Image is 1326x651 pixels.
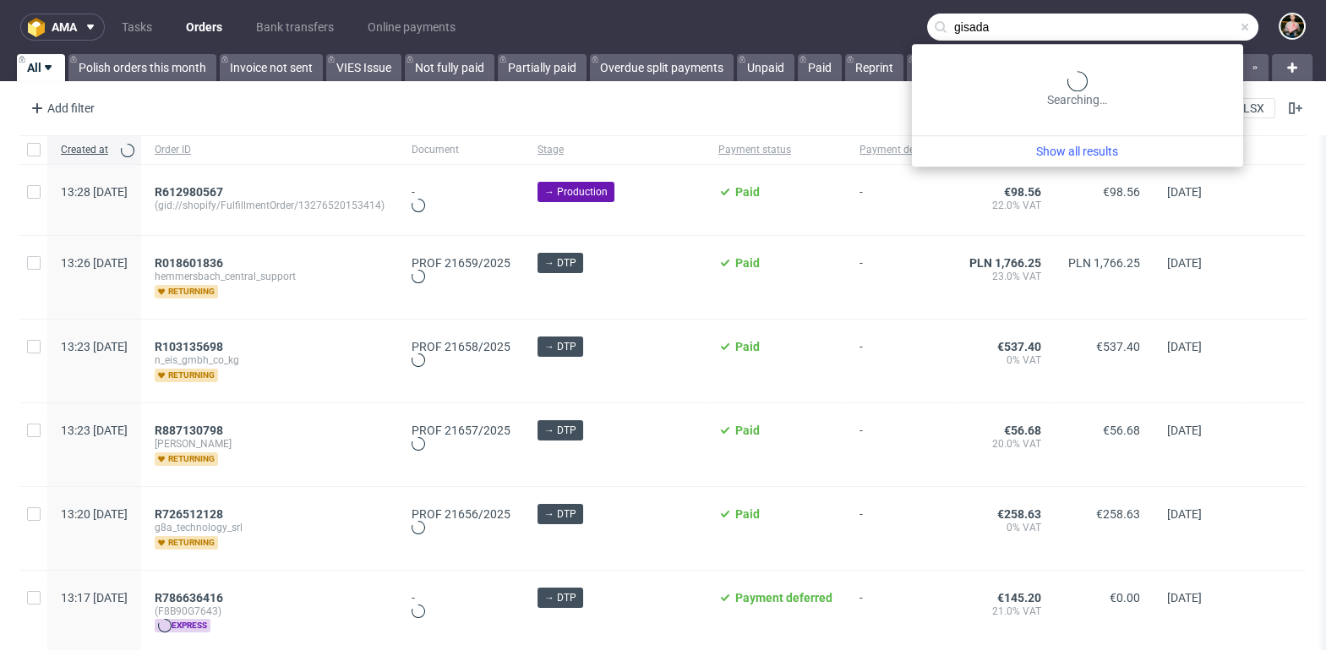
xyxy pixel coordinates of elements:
[498,54,587,81] a: Partially paid
[155,507,226,521] a: R726512128
[718,143,832,157] span: Payment status
[969,256,1041,270] span: PLN 1,766.25
[919,143,1236,160] a: Show all results
[845,54,903,81] a: Reprint
[1096,507,1140,521] span: €258.63
[1167,340,1202,353] span: [DATE]
[155,452,218,466] span: returning
[17,54,65,81] a: All
[412,185,510,215] div: -
[412,591,510,621] div: -
[24,95,98,122] div: Add filter
[1167,185,1202,199] span: [DATE]
[969,437,1041,451] span: 20.0% VAT
[1280,14,1304,38] img: Marta Tomaszewska
[61,256,128,270] span: 13:26 [DATE]
[969,199,1041,212] span: 22.0% VAT
[155,185,223,199] span: R612980567
[155,256,226,270] a: R018601836
[735,591,832,604] span: Payment deferred
[155,507,223,521] span: R726512128
[61,424,128,437] span: 13:23 [DATE]
[155,591,223,604] span: R786636416
[859,185,942,215] span: -
[969,604,1041,618] span: 21.0% VAT
[1167,424,1202,437] span: [DATE]
[544,339,576,354] span: → DTP
[969,353,1041,367] span: 0% VAT
[737,54,794,81] a: Unpaid
[176,14,232,41] a: Orders
[155,185,226,199] a: R612980567
[155,521,385,534] span: g8a_technology_srl
[859,424,942,466] span: -
[798,54,842,81] a: Paid
[859,143,942,157] span: Payment deadline
[61,507,128,521] span: 13:20 [DATE]
[544,590,576,605] span: → DTP
[61,185,128,199] span: 13:28 [DATE]
[919,71,1236,108] div: Searching…
[405,54,494,81] a: Not fully paid
[544,184,608,200] span: → Production
[155,353,385,367] span: n_eis_gmbh_co_kg
[735,256,760,270] span: Paid
[412,424,510,437] a: PROF 21657/2025
[412,507,510,521] a: PROF 21656/2025
[412,256,510,270] a: PROF 21659/2025
[859,340,942,382] span: -
[997,340,1041,353] span: €537.40
[20,14,105,41] button: ama
[969,521,1041,534] span: 0% VAT
[155,143,385,157] span: Order ID
[544,423,576,438] span: → DTP
[1068,256,1140,270] span: PLN 1,766.25
[68,54,216,81] a: Polish orders this month
[997,591,1041,604] span: €145.20
[1103,185,1140,199] span: €98.56
[155,340,223,353] span: R103135698
[28,18,52,37] img: logo
[52,21,77,33] span: ama
[735,424,760,437] span: Paid
[1167,256,1202,270] span: [DATE]
[1103,424,1140,437] span: €56.68
[1167,591,1202,604] span: [DATE]
[735,185,760,199] span: Paid
[412,340,510,353] a: PROF 21658/2025
[155,591,226,604] a: R786636416
[412,143,510,157] span: Document
[859,256,942,298] span: -
[1110,591,1140,604] span: €0.00
[907,54,1007,81] a: Missing invoice
[155,340,226,353] a: R103135698
[155,369,218,382] span: returning
[155,536,218,550] span: returning
[155,619,210,632] span: express
[61,591,128,604] span: 13:17 [DATE]
[590,54,734,81] a: Overdue split payments
[155,424,226,437] a: R887130798
[735,507,760,521] span: Paid
[859,591,942,635] span: -
[544,506,576,522] span: → DTP
[859,507,942,550] span: -
[1004,185,1041,199] span: €98.56
[357,14,466,41] a: Online payments
[537,143,691,157] span: Stage
[735,340,760,353] span: Paid
[1167,507,1202,521] span: [DATE]
[326,54,401,81] a: VIES Issue
[155,199,385,212] span: (gid://shopify/FulfillmentOrder/13276520153414)
[155,424,223,437] span: R887130798
[155,604,385,618] span: (F8B90G7643)
[544,255,576,271] span: → DTP
[969,270,1041,283] span: 23.0% VAT
[246,14,344,41] a: Bank transfers
[997,507,1041,521] span: €258.63
[155,270,385,283] span: hemmersbach_central_support
[61,143,114,157] span: Created at
[155,285,218,298] span: returning
[220,54,323,81] a: Invoice not sent
[1004,424,1041,437] span: €56.68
